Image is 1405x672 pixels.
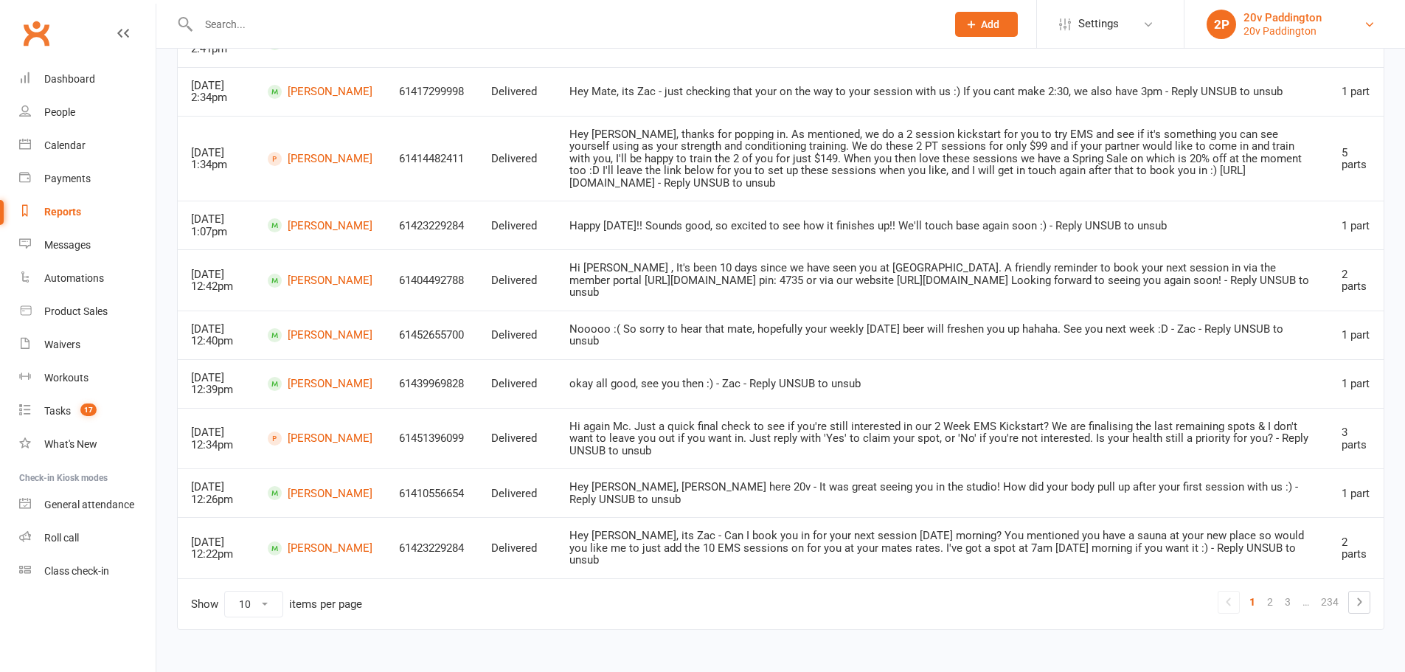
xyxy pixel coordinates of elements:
td: [DATE] 12:42pm [178,249,254,311]
div: Messages [44,239,91,251]
td: Hey [PERSON_NAME], thanks for popping in. As mentioned, we do a 2 session kickstart for you to tr... [556,116,1328,201]
a: 3 [1279,592,1297,612]
a: Workouts [19,361,156,395]
td: Hi [PERSON_NAME] , It's been 10 days since we have seen you at [GEOGRAPHIC_DATA]. A friendly remi... [556,249,1328,311]
td: Hi again Mc. Just a quick final check to see if you're still interested in our 2 Week EMS Kicksta... [556,408,1328,469]
td: Nooooo :( So sorry to hear that mate, hopefully your weekly [DATE] beer will freshen you up hahah... [556,311,1328,359]
a: Calendar [19,129,156,162]
td: Hey [PERSON_NAME], [PERSON_NAME] here 20v - It was great seeing you in the studio! How did your b... [556,468,1328,517]
div: People [44,106,75,118]
a: People [19,96,156,129]
div: Reports [44,206,81,218]
div: 1 part [1342,488,1370,500]
a: [PERSON_NAME] [268,152,372,166]
button: Add [955,12,1018,37]
td: Delivered [478,311,556,359]
div: items per page [289,598,362,611]
a: [PERSON_NAME] [268,218,372,232]
td: 61423229284 [386,201,478,249]
td: 61439969828 [386,359,478,408]
div: 3 parts [1342,426,1370,451]
td: 61414482411 [386,116,478,201]
a: [PERSON_NAME] [268,85,372,99]
div: 20v Paddington [1243,24,1322,38]
td: Delivered [478,201,556,249]
div: Waivers [44,339,80,350]
div: 2P [1207,10,1236,39]
a: Reports [19,195,156,229]
div: Payments [44,173,91,184]
span: Add [981,18,999,30]
td: okay all good, see you then :) - Zac - Reply UNSUB to unsub [556,359,1328,408]
a: Roll call [19,522,156,555]
a: Product Sales [19,295,156,328]
div: Dashboard [44,73,95,85]
div: 5 parts [1342,147,1370,171]
div: Class check-in [44,565,109,577]
td: 61452655700 [386,311,478,359]
td: 61404492788 [386,249,478,311]
a: Tasks 17 [19,395,156,428]
td: 61417299998 [386,67,478,116]
div: Calendar [44,139,86,151]
a: [PERSON_NAME] [268,486,372,500]
div: Show [191,591,362,617]
a: [PERSON_NAME] [268,274,372,288]
span: Settings [1078,7,1119,41]
div: 2 parts [1342,269,1370,293]
a: 234 [1315,592,1345,612]
td: [DATE] 12:26pm [178,468,254,517]
td: Delivered [478,67,556,116]
td: [DATE] 1:34pm [178,116,254,201]
a: [PERSON_NAME] [268,328,372,342]
span: 17 [80,403,97,416]
td: Delivered [478,517,556,578]
td: [DATE] 12:22pm [178,517,254,578]
div: 1 part [1342,378,1370,390]
a: 2 [1261,592,1279,612]
div: Automations [44,272,104,284]
div: Tasks [44,405,71,417]
td: [DATE] 2:34pm [178,67,254,116]
div: 1 part [1342,86,1370,98]
a: General attendance kiosk mode [19,488,156,522]
div: 1 part [1342,329,1370,342]
div: General attendance [44,499,134,510]
input: Search... [194,14,936,35]
td: [DATE] 1:07pm [178,201,254,249]
td: 61451396099 [386,408,478,469]
a: Messages [19,229,156,262]
a: 1 [1243,592,1261,612]
td: Delivered [478,249,556,311]
td: Happy [DATE]!! Sounds good, so excited to see how it finishes up!! We'll touch base again soon :)... [556,201,1328,249]
div: Roll call [44,532,79,544]
a: Automations [19,262,156,295]
td: Hey [PERSON_NAME], its Zac - Can I book you in for your next session [DATE] morning? You mentione... [556,517,1328,578]
div: 20v Paddington [1243,11,1322,24]
td: Delivered [478,116,556,201]
td: 61423229284 [386,517,478,578]
td: 61410556654 [386,468,478,517]
td: Delivered [478,359,556,408]
div: 2 parts [1342,536,1370,561]
div: 1 part [1342,220,1370,232]
a: Clubworx [18,15,55,52]
a: Class kiosk mode [19,555,156,588]
div: What's New [44,438,97,450]
td: Hey Mate, its Zac - just checking that your on the way to your session with us :) If you cant mak... [556,67,1328,116]
td: Delivered [478,408,556,469]
a: Payments [19,162,156,195]
a: [PERSON_NAME] [268,377,372,391]
a: Waivers [19,328,156,361]
a: [PERSON_NAME] [268,432,372,446]
div: Workouts [44,372,89,384]
td: [DATE] 12:39pm [178,359,254,408]
a: What's New [19,428,156,461]
td: Delivered [478,468,556,517]
div: 1 part [1342,37,1370,49]
td: [DATE] 12:34pm [178,408,254,469]
a: … [1297,592,1315,612]
td: [DATE] 12:40pm [178,311,254,359]
a: Dashboard [19,63,156,96]
a: [PERSON_NAME] [268,541,372,555]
